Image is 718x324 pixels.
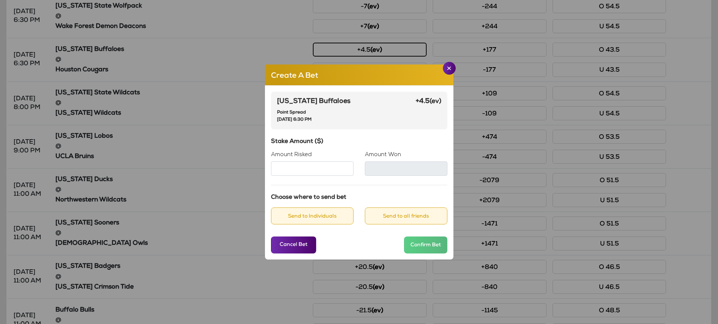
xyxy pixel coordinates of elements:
h5: Create A Bet [271,71,318,82]
h6: +4.5 [416,98,441,106]
button: Cancel Bet [271,236,316,253]
label: Amount Won [365,152,401,158]
small: [DATE] 6:30 PM [277,118,312,122]
h6: Stake Amount ($) [271,138,447,146]
label: Amount Risked [271,152,312,158]
h6: [US_STATE] Buffaloes [277,98,351,106]
small: (ev) [430,98,441,105]
small: Point Spread [277,111,306,115]
button: Confirm Bet [404,236,447,253]
h6: Choose where to send bet [271,194,447,201]
button: Send to Individuals [271,207,354,224]
img: Close [447,66,451,70]
button: Close [443,62,456,75]
button: Send to all friends [365,207,447,224]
